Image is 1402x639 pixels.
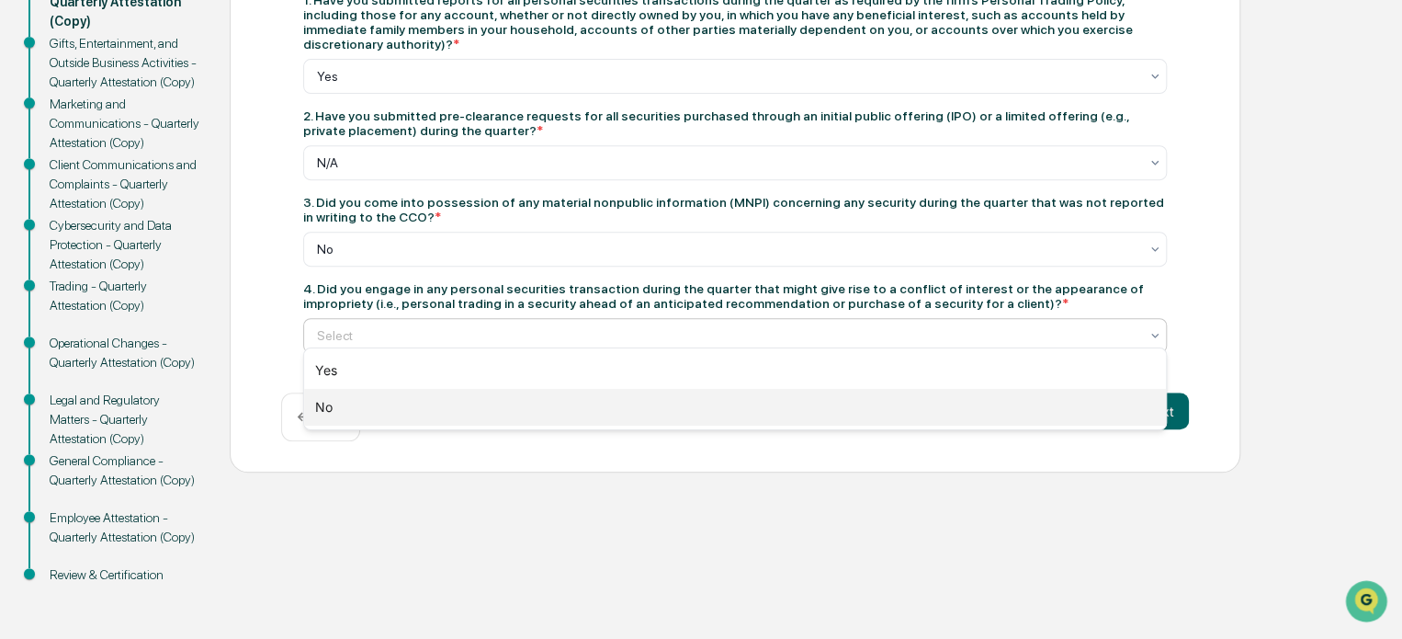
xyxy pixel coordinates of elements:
[18,141,51,174] img: 1746055101610-c473b297-6a78-478c-a979-82029cc54cd1
[18,39,334,68] p: How can we help?
[133,234,148,248] div: 🗄️
[1343,578,1393,628] iframe: Open customer support
[18,234,33,248] div: 🖐️
[50,391,200,449] div: Legal and Regulatory Matters - Quarterly Attestation (Copy)
[11,224,126,257] a: 🖐️Preclearance
[183,312,222,325] span: Pylon
[37,267,116,285] span: Data Lookup
[304,389,1166,426] div: No
[50,155,200,213] div: Client Communications and Complaints - Quarterly Attestation (Copy)
[62,159,240,174] div: We're offline, we'll be back soon
[152,232,228,250] span: Attestations
[18,268,33,283] div: 🔎
[126,224,235,257] a: 🗄️Attestations
[50,334,200,372] div: Operational Changes - Quarterly Attestation (Copy)
[50,451,200,490] div: General Compliance - Quarterly Attestation (Copy)
[50,34,200,92] div: Gifts, Entertainment, and Outside Business Activities - Quarterly Attestation (Copy)
[50,95,200,153] div: Marketing and Communications - Quarterly Attestation (Copy)
[50,565,200,585] div: Review & Certification
[50,216,200,274] div: Cybersecurity and Data Protection - Quarterly Attestation (Copy)
[62,141,301,159] div: Start new chat
[303,195,1167,224] div: 3. Did you come into possession of any material nonpublic information (MNPI) concerning any secur...
[297,408,345,426] p: ← Back
[304,352,1166,389] div: Yes
[50,277,200,315] div: Trading - Quarterly Attestation (Copy)
[130,311,222,325] a: Powered byPylon
[50,508,200,547] div: Employee Attestation - Quarterly Attestation (Copy)
[11,259,123,292] a: 🔎Data Lookup
[37,232,119,250] span: Preclearance
[303,281,1167,311] div: 4. Did you engage in any personal securities transaction during the quarter that might give rise ...
[303,108,1167,138] div: 2. Have you submitted pre-clearance requests for all securities purchased through an initial publ...
[312,146,334,168] button: Start new chat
